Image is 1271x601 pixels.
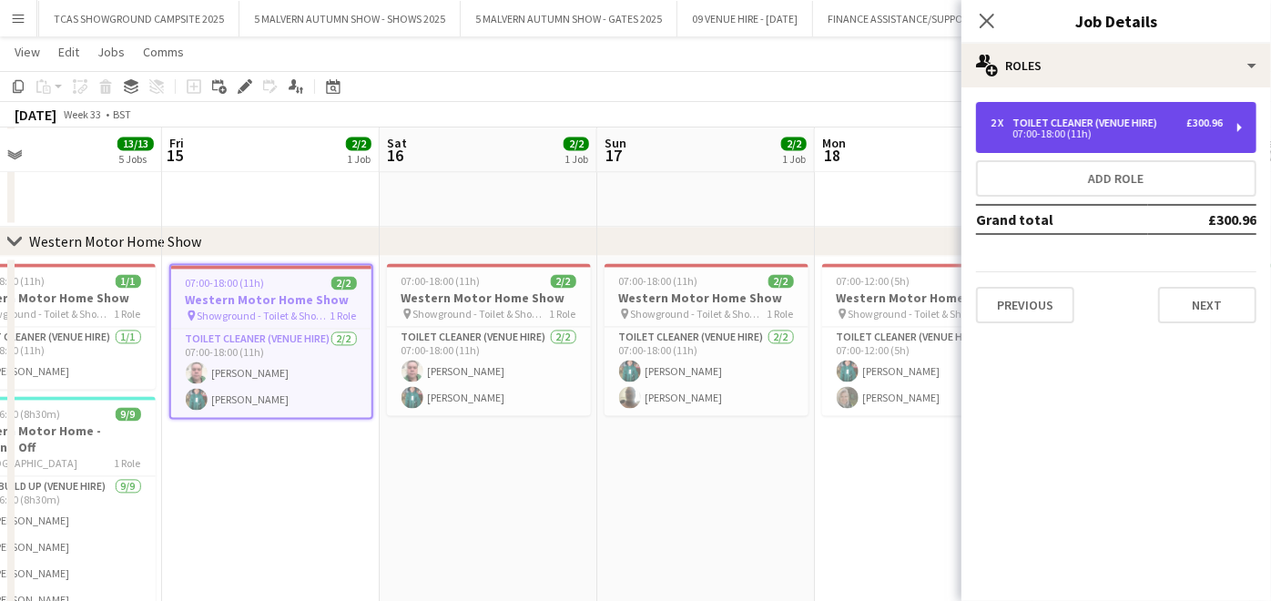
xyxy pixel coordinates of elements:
app-card-role: Toilet Cleaner (Venue Hire)2/207:00-18:00 (11h)[PERSON_NAME][PERSON_NAME] [387,327,591,415]
span: 2/2 [551,274,576,288]
span: Showground - Toilet & Showers [849,307,985,321]
span: Edit [58,44,79,60]
button: 5 MALVERN AUTUMN SHOW - SHOWS 2025 [239,1,461,36]
div: Western Motor Home Show [29,232,201,250]
h3: Western Motor Home Show [387,290,591,306]
span: 07:00-12:00 (5h) [837,274,910,288]
h3: Western Motor Home Show [605,290,808,306]
h3: Western Motor Home Show [822,290,1026,306]
span: 2/2 [781,137,807,150]
span: 2/2 [564,137,589,150]
span: Mon [822,135,846,151]
app-card-role: Toilet Cleaner (Venue Hire)2/207:00-12:00 (5h)[PERSON_NAME][PERSON_NAME] [822,327,1026,415]
span: 07:00-18:00 (11h) [619,274,698,288]
span: 18 [819,145,846,166]
a: Comms [136,40,191,64]
span: View [15,44,40,60]
span: 1 Role [768,307,794,321]
app-job-card: 07:00-18:00 (11h)2/2Western Motor Home Show Showground - Toilet & Showers1 RoleToilet Cleaner (Ve... [605,263,808,415]
td: £300.96 [1148,205,1256,234]
span: 1 Role [330,309,357,322]
app-job-card: 07:00-18:00 (11h)2/2Western Motor Home Show Showground - Toilet & Showers1 RoleToilet Cleaner (Ve... [387,263,591,415]
a: Edit [51,40,86,64]
span: 17 [602,145,626,166]
button: Previous [976,287,1074,323]
button: FINANCE ASSISTANCE/SUPPORT [813,1,991,36]
div: £300.96 [1186,117,1223,129]
span: 1 Role [115,456,141,470]
span: 07:00-18:00 (11h) [186,276,265,290]
a: Jobs [90,40,132,64]
h3: Western Motor Home Show [171,291,371,308]
span: 1 Role [115,307,141,321]
span: Jobs [97,44,125,60]
app-card-role: Toilet Cleaner (Venue Hire)2/207:00-18:00 (11h)[PERSON_NAME][PERSON_NAME] [605,327,808,415]
span: Showground - Toilet & Showers [413,307,550,321]
span: 2/2 [346,137,371,150]
span: 1/1 [116,274,141,288]
app-card-role: Toilet Cleaner (Venue Hire)2/207:00-18:00 (11h)[PERSON_NAME][PERSON_NAME] [171,329,371,417]
app-job-card: 07:00-18:00 (11h)2/2Western Motor Home Show Showground - Toilet & Showers1 RoleToilet Cleaner (Ve... [169,263,373,419]
span: Week 33 [60,107,106,121]
h3: Job Details [961,9,1271,33]
div: [DATE] [15,106,56,124]
span: 2/2 [768,274,794,288]
span: 16 [384,145,407,166]
span: Sun [605,135,626,151]
span: Fri [169,135,184,151]
span: 13/13 [117,137,154,150]
button: Next [1158,287,1256,323]
span: Showground - Toilet & Showers [198,309,330,322]
div: 2 x [991,117,1012,129]
app-job-card: 07:00-12:00 (5h)2/2Western Motor Home Show Showground - Toilet & Showers1 RoleToilet Cleaner (Ven... [822,263,1026,415]
span: 07:00-18:00 (11h) [402,274,481,288]
span: 9/9 [116,407,141,421]
button: 09 VENUE HIRE - [DATE] [677,1,813,36]
button: Add role [976,160,1256,197]
div: Toilet Cleaner (Venue Hire) [1012,117,1164,129]
div: 07:00-18:00 (11h) [991,129,1223,138]
div: BST [113,107,131,121]
span: Comms [143,44,184,60]
button: 5 MALVERN AUTUMN SHOW - GATES 2025 [461,1,677,36]
span: Sat [387,135,407,151]
span: 1 Role [550,307,576,321]
a: View [7,40,47,64]
div: 1 Job [347,152,371,166]
div: Roles [961,44,1271,87]
span: Showground - Toilet & Showers [631,307,768,321]
td: Grand total [976,205,1148,234]
span: 2/2 [331,276,357,290]
div: 1 Job [564,152,588,166]
button: TCAS SHOWGROUND CAMPSITE 2025 [39,1,239,36]
div: 1 Job [782,152,806,166]
div: 5 Jobs [118,152,153,166]
span: 15 [167,145,184,166]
